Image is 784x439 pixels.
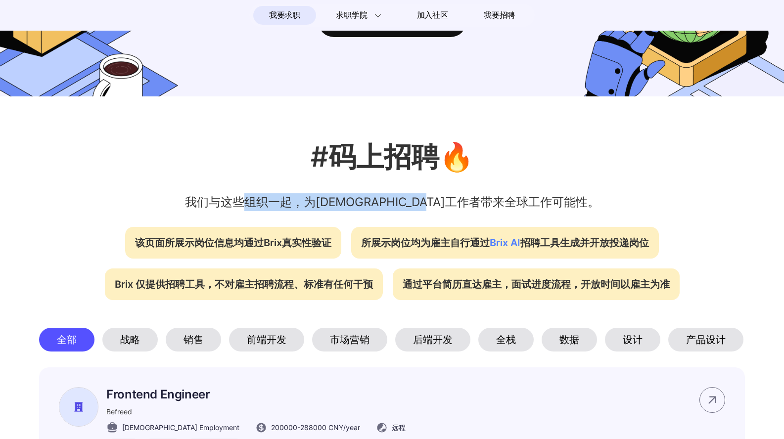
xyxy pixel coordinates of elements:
div: 设计 [605,328,660,351]
div: 产品设计 [668,328,743,351]
p: Frontend Engineer [106,387,406,401]
span: Befreed [106,407,132,416]
div: 后端开发 [395,328,470,351]
div: 该页面所展示岗位信息均通过Brix真实性验证 [125,227,341,259]
span: Brix AI [490,237,520,249]
span: 我要招聘 [484,9,515,21]
div: 全栈 [478,328,534,351]
span: 求职学院 [336,9,367,21]
div: 数据 [542,328,597,351]
div: 销售 [166,328,221,351]
span: 200000 - 288000 CNY /year [271,422,360,433]
span: [DEMOGRAPHIC_DATA] Employment [122,422,239,433]
div: Brix 仅提供招聘工具，不对雇主招聘流程、标准有任何干预 [105,268,383,300]
span: 加入社区 [417,7,448,23]
div: 所展示岗位均为雇主自行通过 招聘工具生成并开放投递岗位 [351,227,659,259]
div: 市场营销 [312,328,387,351]
div: 通过平台简历直达雇主，面试进度流程，开放时间以雇主为准 [393,268,680,300]
span: 我要求职 [269,7,300,23]
span: 远程 [392,422,406,433]
div: 全部 [39,328,94,351]
div: 前端开发 [229,328,304,351]
div: 战略 [102,328,158,351]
